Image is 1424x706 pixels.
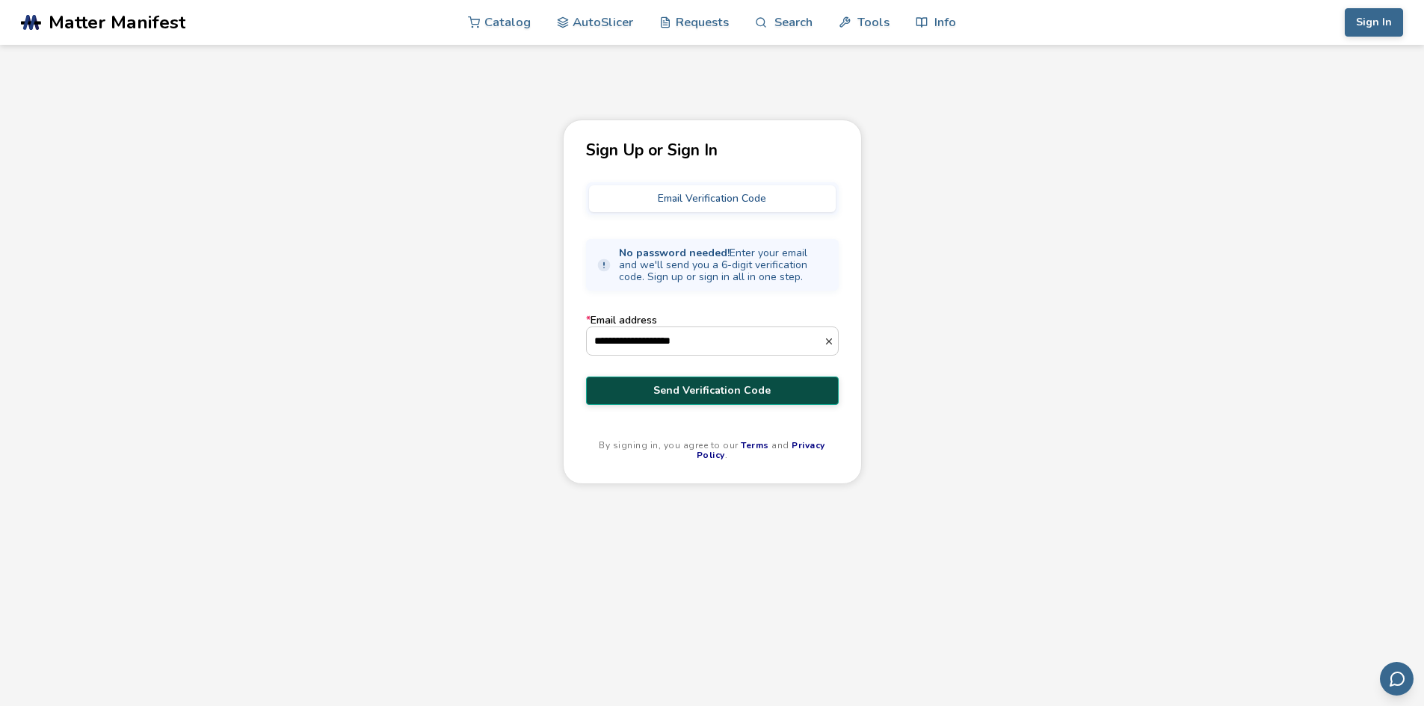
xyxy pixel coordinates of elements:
strong: No password needed! [619,246,730,260]
input: *Email address [587,327,824,354]
p: Sign Up or Sign In [586,143,839,158]
span: Matter Manifest [49,12,185,33]
span: Send Verification Code [597,385,827,397]
p: By signing in, you agree to our and . [586,441,839,462]
button: Sign In [1345,8,1403,37]
a: Terms [741,439,769,451]
span: Enter your email and we'll send you a 6-digit verification code. Sign up or sign in all in one step. [619,247,828,283]
button: Email Verification Code [589,185,836,212]
button: Send feedback via email [1380,662,1414,696]
button: Send Verification Code [586,377,839,405]
a: Privacy Policy [697,439,825,462]
label: Email address [586,315,839,355]
button: *Email address [824,336,838,347]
